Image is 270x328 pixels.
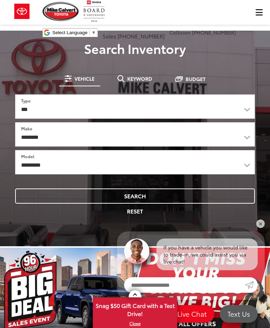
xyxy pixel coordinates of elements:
a: Live Chat [169,305,214,323]
span: Live Chat [174,309,210,318]
label: Make [21,125,32,131]
span: [PHONE_NUMBER] [117,32,165,40]
button: Reset [15,204,255,219]
span: ▼ [91,30,96,35]
a: Submit [245,277,258,293]
span: Budget [186,76,206,81]
img: Mike Calvert Toyota [43,2,80,21]
span: [PHONE_NUMBER] [192,29,236,36]
img: Agent profile photo [124,239,149,264]
input: Enter your message [124,277,245,293]
span: Vehicle [75,76,95,81]
span: Select Language [52,30,88,35]
label: Model [21,153,34,159]
button: Search [15,188,255,204]
div: If you have a vehicle you would like to trade-in, we could assist you via live chat! [156,239,258,270]
span: Keyword [127,76,152,81]
span: ​ [89,30,90,35]
span: Collision [169,29,191,36]
label: Type [21,98,31,104]
span: Text Us [224,309,253,318]
span: Snag $50 Gift Card with a Test Drive! [94,298,176,320]
span: Sales [103,32,116,40]
h3: Search Inventory [5,41,265,55]
a: Select Language​ [52,30,96,35]
a: Text Us [220,305,258,323]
